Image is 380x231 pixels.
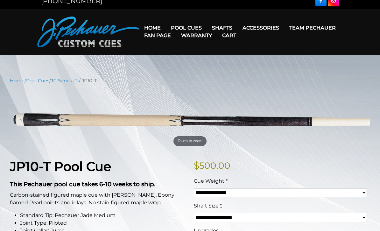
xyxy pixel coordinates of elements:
a: JP Series (T) [51,78,79,84]
a: Pool Cues [26,78,49,84]
li: Joint Type: Piloted [20,219,186,227]
span: Shaft Size [194,203,219,209]
abbr: required [220,203,222,209]
a: Warranty [176,27,217,44]
strong: This Pechauer pool cue takes 6-10 weeks to ship. [10,180,155,188]
img: Pechauer Custom Cues [37,17,139,47]
a: Team Pechauer [284,20,341,36]
span: $ [194,160,199,171]
a: Accessories [237,20,284,36]
p: Carbon-stained figured maple cue with [PERSON_NAME]. Ebony framed Pearl points and inlays. No sta... [10,191,186,207]
nav: Breadcrumb [10,77,370,84]
a: Shafts [207,20,237,36]
span: Cue Weight [194,178,224,184]
strong: JP10-T Pool Cue [10,159,111,174]
a: Touch to zoom [10,89,370,149]
li: Standard Tip: Pechauer Jade Medium [20,212,186,219]
a: Home [10,78,25,84]
abbr: required [226,178,228,184]
bdi: 500.00 [194,160,230,171]
a: Pool Cues [166,20,207,36]
a: Fan Page [139,27,176,44]
a: Cart [217,27,241,44]
img: jp10-T.png [10,89,370,149]
a: Home [139,20,166,36]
